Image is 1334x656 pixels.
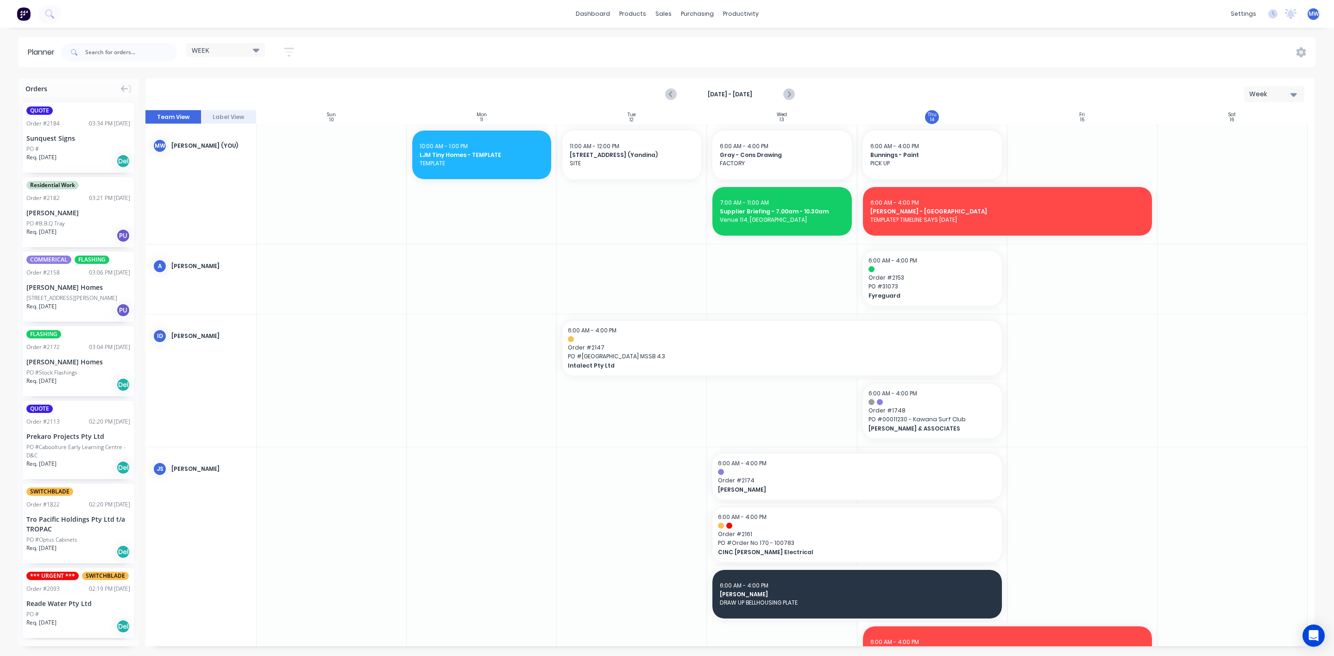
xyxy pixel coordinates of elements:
[116,619,130,633] div: Del
[615,7,651,21] div: products
[1079,112,1085,118] div: Fri
[720,142,768,150] span: 6:00 AM - 4:00 PM
[870,638,919,646] span: 6:00 AM - 4:00 PM
[870,142,919,150] span: 6:00 AM - 4:00 PM
[720,216,844,224] span: Venue 114, [GEOGRAPHIC_DATA]
[718,539,996,547] span: PO # Order No 170 - 100783
[1226,7,1261,21] div: settings
[718,459,767,467] span: 6:00 AM - 4:00 PM
[1230,118,1234,122] div: 16
[116,229,130,243] div: PU
[26,599,130,608] div: Reade Water Pty Ltd
[26,377,57,385] span: Req. [DATE]
[171,142,249,150] div: [PERSON_NAME] (You)
[153,462,167,476] div: JS
[718,476,996,485] span: Order # 2174
[26,330,61,338] span: FLASHING
[1303,625,1325,647] div: Open Intercom Messenger
[17,7,31,21] img: Factory
[930,118,934,122] div: 14
[26,181,79,189] span: Residential Work
[26,302,57,311] span: Req. [DATE]
[26,219,65,228] div: PO #B.B.Q Tray
[720,599,994,607] span: DRAW UP BELLHOUSING PLATE
[718,548,968,556] span: CINC [PERSON_NAME] Electrical
[570,142,619,150] span: 11:00 AM - 12:00 PM
[75,256,109,264] span: FLASHING
[568,352,996,361] span: PO # [GEOGRAPHIC_DATA] MSSB 4.3
[89,500,130,509] div: 02:20 PM [DATE]
[89,269,130,277] div: 03:06 PM [DATE]
[777,112,787,118] div: Wed
[1244,86,1304,102] button: Week
[870,216,1145,224] span: TEMPLATE? TIMELINE SAYS [DATE]
[171,332,249,340] div: [PERSON_NAME]
[568,362,953,370] span: Intalect Pty Ltd
[26,133,130,143] div: Sunquest Signs
[928,112,937,118] div: Thu
[116,461,130,475] div: Del
[628,112,636,118] div: Tue
[868,256,917,264] span: 6:00 AM - 4:00 PM
[26,145,39,153] div: PO #
[718,486,968,494] span: [PERSON_NAME]
[26,487,73,496] span: SWITCHBLADE
[153,259,167,273] div: A
[192,45,209,55] span: WEEK
[420,151,544,159] span: LJM Tiny Homes - TEMPLATE
[571,7,615,21] a: dashboard
[26,431,130,441] div: Prekaro Projects Pty Ltd
[870,199,919,206] span: 6:00 AM - 4:00 PM
[116,378,130,392] div: Del
[89,194,130,202] div: 03:21 PM [DATE]
[480,118,483,122] div: 11
[26,619,57,627] span: Req. [DATE]
[82,572,129,580] span: SWITCHBLADE
[26,500,60,509] div: Order # 1822
[568,344,996,352] span: Order # 2147
[201,110,257,124] button: Label View
[868,406,996,415] span: Order # 1748
[868,282,996,291] span: PO # 31073
[26,269,60,277] div: Order # 2158
[720,581,768,589] span: 6:00 AM - 4:00 PM
[1228,112,1236,118] div: Sat
[26,106,53,115] span: QUOTE
[870,151,994,159] span: Bunnings - Paint
[780,118,784,122] div: 13
[26,405,53,413] span: QUOTE
[26,119,60,128] div: Order # 2184
[89,585,130,593] div: 02:19 PM [DATE]
[1309,10,1319,18] span: MW
[720,159,844,168] span: FACTORY
[153,329,167,343] div: ID
[26,514,130,534] div: Tro Pacific Holdings Pty Ltd t/a TROPAC
[420,159,544,168] span: TEMPLATE
[26,585,60,593] div: Order # 2093
[116,154,130,168] div: Del
[89,119,130,128] div: 03:34 PM [DATE]
[684,90,776,99] strong: [DATE] - [DATE]
[171,465,249,473] div: [PERSON_NAME]
[89,343,130,351] div: 03:04 PM [DATE]
[26,536,77,544] div: PO #Optus Cabinets
[26,343,60,351] div: Order # 2172
[145,110,201,124] button: Team View
[568,326,617,334] span: 6:00 AM - 4:00 PM
[570,151,694,159] span: [STREET_ADDRESS] (Yandina)
[26,294,117,302] div: [STREET_ADDRESS][PERSON_NAME]
[26,460,57,468] span: Req. [DATE]
[26,208,130,218] div: [PERSON_NAME]
[26,194,60,202] div: Order # 2182
[720,207,844,216] span: Supplier Briefing - 7.00am - 10.30am
[1080,118,1084,122] div: 15
[868,415,996,424] span: PO # 00011230 - Kawana Surf Club
[676,7,718,21] div: purchasing
[629,118,634,122] div: 12
[1249,89,1292,99] div: Week
[89,418,130,426] div: 02:20 PM [DATE]
[26,153,57,162] span: Req. [DATE]
[720,199,769,206] span: 7:00 AM - 11:00 AM
[329,118,334,122] div: 10
[868,274,996,282] span: Order # 2153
